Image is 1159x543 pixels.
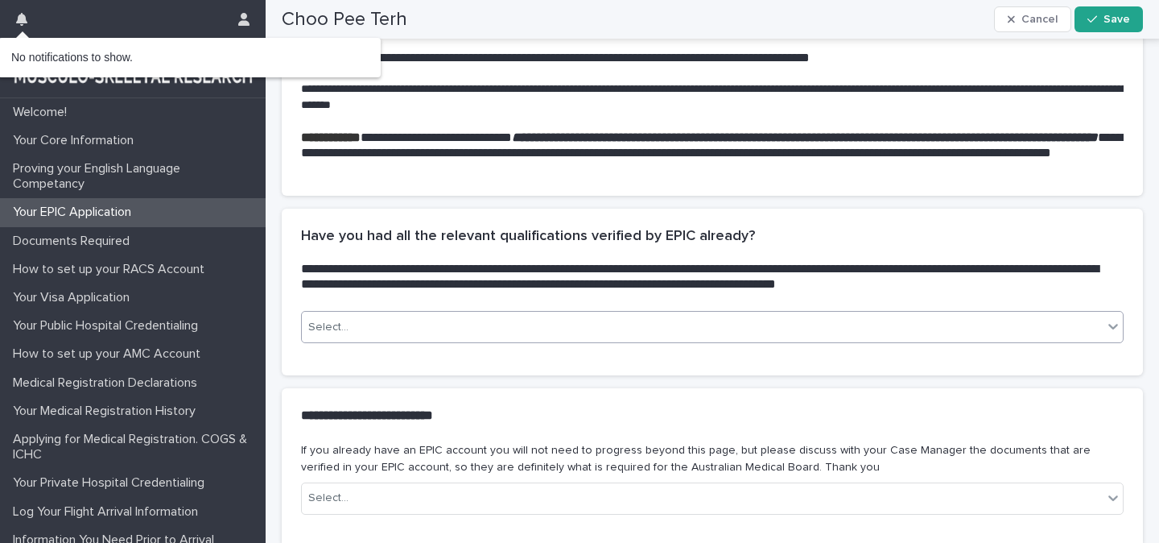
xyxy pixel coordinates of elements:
p: Your Private Hospital Credentialing [6,475,217,491]
p: If you already have an EPIC account you will not need to progress beyond this page, but please di... [301,442,1124,476]
span: Save [1103,14,1130,25]
p: How to set up your RACS Account [6,262,217,277]
p: Your Public Hospital Credentialing [6,318,211,334]
button: Save [1074,6,1143,32]
button: Cancel [994,6,1071,32]
span: Cancel [1021,14,1058,25]
div: Select... [308,490,349,507]
p: Welcome! [6,105,80,120]
p: No notifications to show. [11,51,368,64]
p: Your Medical Registration History [6,404,208,419]
p: Your Core Information [6,133,146,148]
p: Your Visa Application [6,290,142,305]
p: Log Your Flight Arrival Information [6,504,211,520]
p: Medical Registration Declarations [6,375,210,391]
p: Your EPIC Application [6,205,144,220]
h2: Choo Pee Terh [282,8,407,31]
p: Documents Required [6,234,142,249]
p: How to set up your AMC Account [6,346,213,362]
div: Select... [308,319,349,336]
p: Applying for Medical Registration. COGS & ICHC [6,432,266,462]
p: Proving your English Language Competancy [6,161,266,192]
h2: Have you had all the relevant qualifications verified by EPIC already? [301,228,755,246]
